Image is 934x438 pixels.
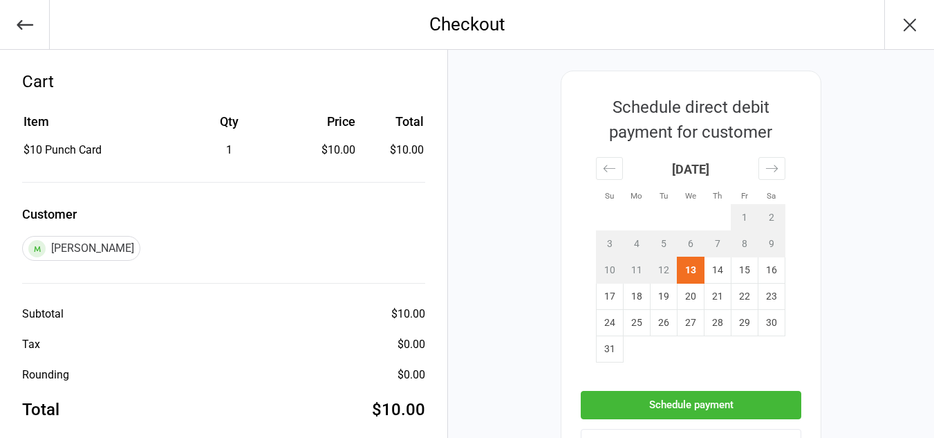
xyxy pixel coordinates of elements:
div: Move forward to switch to the next month. [758,157,785,180]
small: Sa [767,191,776,201]
td: Friday, August 29, 2025 [731,310,758,336]
label: Customer [22,205,425,223]
div: Move backward to switch to the previous month. [596,157,623,180]
th: Item [24,112,169,140]
td: Not available. Sunday, August 10, 2025 [597,257,624,284]
td: Not available. Wednesday, August 6, 2025 [678,231,704,257]
small: Mo [631,191,642,201]
td: Wednesday, August 20, 2025 [678,284,704,310]
td: Not available. Tuesday, August 12, 2025 [651,257,678,284]
td: $10.00 [361,142,424,158]
div: $0.00 [398,367,425,383]
td: Not available. Monday, August 11, 2025 [624,257,651,284]
td: Thursday, August 14, 2025 [704,257,731,284]
div: Schedule direct debit payment for customer [581,95,801,145]
td: Selected. Wednesday, August 13, 2025 [678,257,704,284]
td: Not available. Friday, August 1, 2025 [731,205,758,231]
div: $10.00 [391,306,425,322]
td: Saturday, August 30, 2025 [758,310,785,336]
td: Sunday, August 17, 2025 [597,284,624,310]
td: Sunday, August 24, 2025 [597,310,624,336]
td: Thursday, August 21, 2025 [704,284,731,310]
div: 1 [171,142,287,158]
div: Tax [22,336,40,353]
div: Cart [22,69,425,94]
td: Tuesday, August 19, 2025 [651,284,678,310]
div: $10.00 [372,397,425,422]
div: [PERSON_NAME] [22,236,140,261]
div: $0.00 [398,336,425,353]
td: Saturday, August 16, 2025 [758,257,785,284]
div: Total [22,397,59,422]
td: Sunday, August 31, 2025 [597,336,624,363]
small: Fr [741,191,748,201]
small: Tu [660,191,668,201]
small: Su [605,191,614,201]
div: Price [288,112,355,131]
th: Total [361,112,424,140]
td: Not available. Tuesday, August 5, 2025 [651,231,678,257]
div: Rounding [22,367,69,383]
td: Tuesday, August 26, 2025 [651,310,678,336]
td: Not available. Friday, August 8, 2025 [731,231,758,257]
strong: [DATE] [672,162,709,176]
td: Thursday, August 28, 2025 [704,310,731,336]
small: We [685,191,696,201]
td: Friday, August 22, 2025 [731,284,758,310]
td: Wednesday, August 27, 2025 [678,310,704,336]
td: Monday, August 18, 2025 [624,284,651,310]
td: Saturday, August 23, 2025 [758,284,785,310]
td: Monday, August 25, 2025 [624,310,651,336]
td: Not available. Saturday, August 2, 2025 [758,205,785,231]
span: $10 Punch Card [24,143,102,156]
small: Th [713,191,722,201]
td: Not available. Monday, August 4, 2025 [624,231,651,257]
div: Calendar [581,145,801,378]
td: Not available. Thursday, August 7, 2025 [704,231,731,257]
td: Friday, August 15, 2025 [731,257,758,284]
div: Subtotal [22,306,64,322]
button: Schedule payment [581,391,801,419]
div: $10.00 [288,142,355,158]
th: Qty [171,112,287,140]
td: Not available. Sunday, August 3, 2025 [597,231,624,257]
td: Not available. Saturday, August 9, 2025 [758,231,785,257]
